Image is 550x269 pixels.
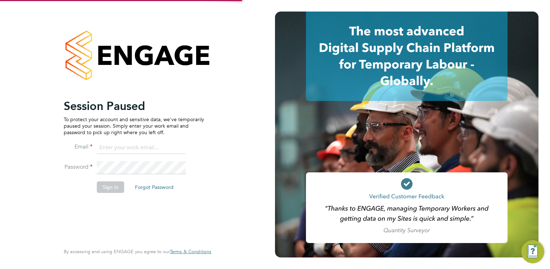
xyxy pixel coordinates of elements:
input: Enter your work email... [97,141,186,154]
span: By accessing and using ENGAGE you agree to our [64,248,211,255]
label: Email [64,143,93,151]
p: To protect your account and sensitive data, we've temporarily paused your session. Simply enter y... [64,116,204,136]
label: Password [64,163,93,171]
button: Engage Resource Center [521,240,544,263]
a: Terms & Conditions [170,249,211,255]
button: Forgot Password [129,181,179,193]
button: Sign In [97,181,124,193]
h2: Session Paused [64,99,204,113]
